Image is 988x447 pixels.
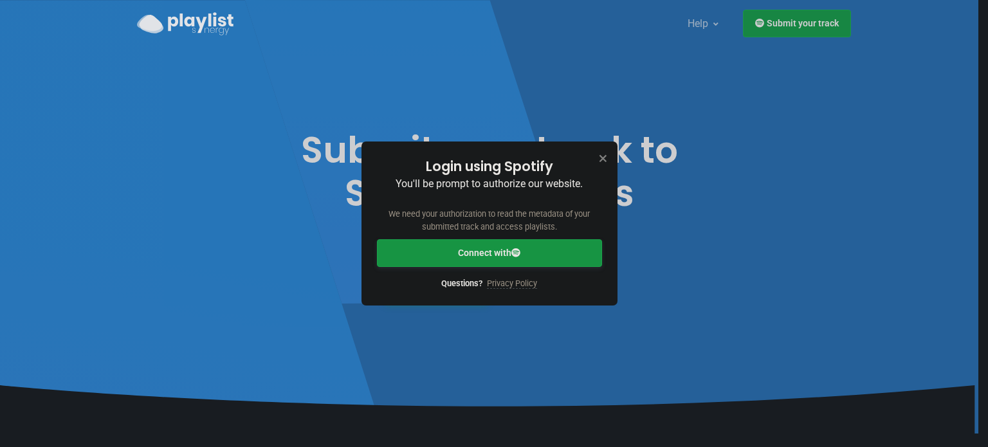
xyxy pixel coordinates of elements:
p: We need your authorization to read the metadata of your submitted track and access playlists. [377,208,602,234]
span: Questions? [441,278,482,288]
a: Privacy Policy [487,278,537,289]
a: Connect with [377,239,602,267]
p: You'll be prompt to authorize our website. [377,176,602,192]
h3: Login using Spotify [377,157,602,176]
button: Close [598,152,607,165]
